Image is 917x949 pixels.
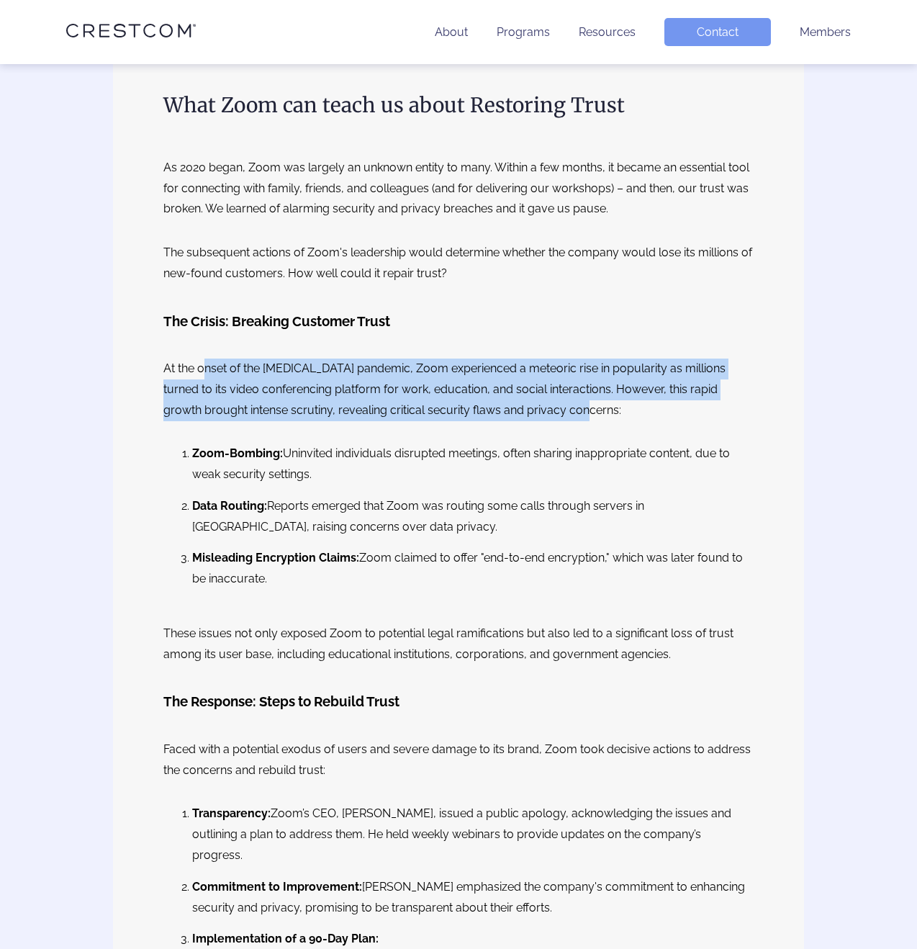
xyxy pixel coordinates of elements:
[163,624,754,665] p: These issues not only exposed Zoom to potential legal ramifications but also led to a significant...
[163,359,754,420] p: At the onset of the [MEDICAL_DATA] pandemic, Zoom experienced a meteoric rise in popularity as mi...
[497,25,550,39] a: Programs
[163,90,625,120] h2: What Zoom can teach us about Restoring Trust
[192,548,754,590] li: Zoom claimed to offer "end-to-end encryption," which was later found to be inaccurate.
[192,806,271,820] b: Transparency:
[163,739,754,781] p: Faced with a potential exodus of users and severe damage to its brand, Zoom took decisive actions...
[163,158,754,220] p: As 2020 began, Zoom was largely an unknown entity to many. Within a few months, it became an esse...
[664,18,771,46] a: Contact
[163,310,390,334] h3: The Crisis: Breaking Customer Trust
[192,446,283,460] b: Zoom-Bombing:
[192,496,754,538] li: Reports emerged that Zoom was routing some calls through servers in [GEOGRAPHIC_DATA], raising co...
[192,499,267,513] b: Data Routing:
[163,690,399,714] h3: The Response: Steps to Rebuild Trust
[579,25,636,39] a: Resources
[192,877,754,919] li: [PERSON_NAME] emphasized the company's commitment to enhancing security and privacy, promising to...
[192,551,359,565] b: Misleading Encryption Claims:
[435,25,468,39] a: About
[192,804,754,865] li: Zoom’s CEO, [PERSON_NAME], issued a public apology, acknowledging the issues and outlining a plan...
[192,932,379,945] b: Implementation of a 90-Day Plan:
[192,880,362,894] b: Commitment to Improvement:
[192,444,754,485] li: Uninvited individuals disrupted meetings, often sharing inappropriate content, due to weak securi...
[800,25,851,39] a: Members
[163,243,754,284] p: The subsequent actions of Zoom's leadership would determine whether the company would lose its mi...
